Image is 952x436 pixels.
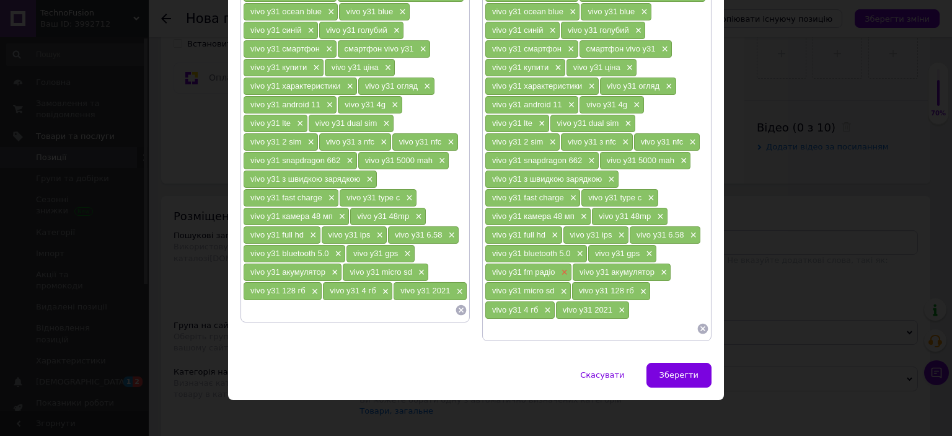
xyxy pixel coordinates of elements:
[615,230,625,241] span: ×
[654,211,664,222] span: ×
[12,33,545,46] p: Витриный вариант, возможны небольшие потертости, не влияющие на работу устройства.
[663,81,672,92] span: ×
[492,286,554,295] span: vivo y31 micro sd
[250,211,333,221] span: vivo y31 камера 48 мп
[492,7,563,16] span: vivo y31 ocean blue
[444,137,454,148] span: ×
[492,44,562,53] span: vivo y31 смартфон
[580,267,654,277] span: vivo y31 акумулятор
[567,193,577,203] span: ×
[579,286,634,295] span: vivo y31 128 гб
[403,193,413,203] span: ×
[307,230,317,241] span: ×
[250,137,301,146] span: vivo y31 2 sim
[568,137,616,146] span: vivo y31 з nfc
[309,287,319,297] span: ×
[558,267,568,278] span: ×
[396,7,406,17] span: ×
[412,211,422,222] span: ×
[557,287,567,297] span: ×
[585,81,595,92] span: ×
[630,100,640,110] span: ×
[643,249,653,259] span: ×
[250,63,307,72] span: vivo y31 купити
[566,7,576,17] span: ×
[641,137,684,146] span: vivo y31 nfc
[565,100,575,110] span: ×
[250,230,304,239] span: vivo y31 full hd
[552,63,562,73] span: ×
[535,118,545,129] span: ×
[401,249,411,259] span: ×
[346,193,400,202] span: vivo y31 type c
[541,305,551,316] span: ×
[346,7,393,16] span: vivo y31 blue
[492,267,555,277] span: vivo y31 fm радіо
[622,118,632,129] span: ×
[549,230,558,241] span: ×
[343,156,353,166] span: ×
[326,137,374,146] span: vivo y31 з nfc
[567,363,637,388] button: Скасувати
[595,249,640,258] span: vivo y31 gps
[324,100,333,110] span: ×
[546,137,556,148] span: ×
[492,118,532,128] span: vivo y31 lte
[315,118,377,128] span: vivo y31 dual sim
[373,230,383,241] span: ×
[436,156,446,166] span: ×
[250,44,320,53] span: vivo y31 смартфон
[568,25,629,35] span: vivo y31 голубий
[563,305,612,314] span: vivo y31 2021
[250,174,360,184] span: vivo y31 з швидкою зарядкою
[492,81,582,91] span: vivo y31 характеристики
[310,63,320,73] span: ×
[382,63,392,73] span: ×
[350,267,412,277] span: vivo y31 micro sd
[379,287,389,297] span: ×
[365,156,433,165] span: vivo y31 5000 mah
[389,100,399,110] span: ×
[632,25,642,36] span: ×
[12,131,545,170] p: Vivo Y31 Ocean Blue (Синий) Android 11
[345,100,386,109] span: vivo y31 4g
[326,25,387,35] span: vivo y31 голубий
[686,137,696,148] span: ×
[492,230,545,239] span: vivo y31 full hd
[12,111,545,122] h3: Основные характеристики
[658,44,668,55] span: ×
[492,174,602,184] span: vivo y31 з швидкою зарядкою
[395,230,443,239] span: vivo y31 6.58
[12,54,545,92] p: — это современный смартфон с ярким дисплеем, высокой производительностью и емким аккумулятором, к...
[588,193,641,202] span: vivo y31 type c
[492,249,570,258] span: vivo y31 bluetooth 5.0
[421,81,431,92] span: ×
[492,156,582,165] span: vivo y31 snapdragon 662
[492,100,562,109] span: vivo y31 android 11
[573,249,583,259] span: ×
[399,137,442,146] span: vivo y31 nfc
[328,267,338,278] span: ×
[250,286,306,295] span: vivo y31 128 гб
[546,25,556,36] span: ×
[330,286,376,295] span: vivo y31 4 гб
[250,156,340,165] span: vivo y31 snapdragon 662
[250,118,291,128] span: vivo y31 lte
[687,230,697,241] span: ×
[588,7,635,16] span: vivo y31 blue
[580,370,624,380] span: Скасувати
[645,193,654,203] span: ×
[250,81,340,91] span: vivo y31 характеристики
[615,305,625,316] span: ×
[624,63,633,73] span: ×
[638,7,648,17] span: ×
[605,174,615,185] span: ×
[12,133,46,142] strong: Модель:
[58,12,198,23] strong: Vivo Y31 4/128GB (Ocean Blue)
[250,25,301,35] span: vivo y31 синій
[586,100,627,109] span: vivo y31 4g
[607,156,674,165] span: vivo y31 5000 mah
[446,230,456,241] span: ×
[637,287,647,297] span: ×
[573,63,620,72] span: vivo y31 ціна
